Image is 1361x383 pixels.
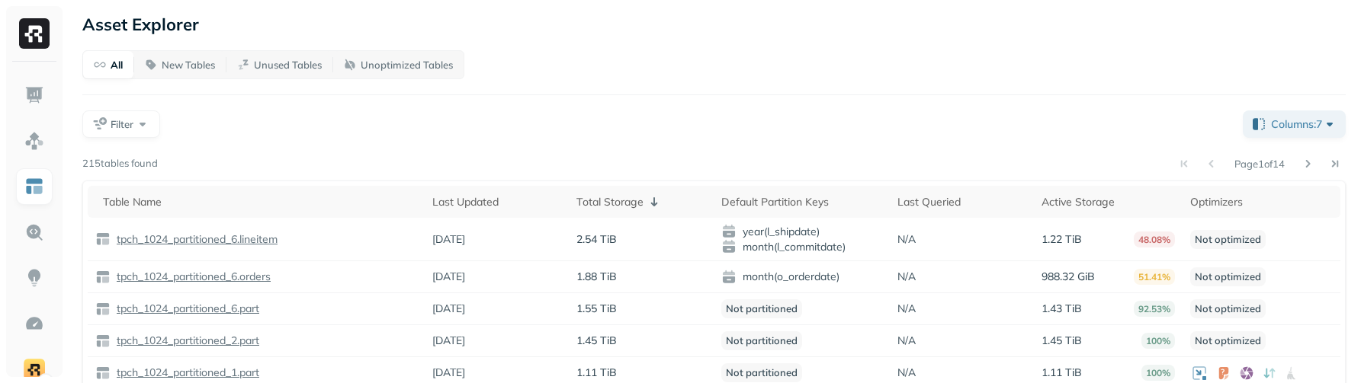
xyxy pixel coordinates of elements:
[721,195,882,209] div: Default Partition Keys
[95,365,111,381] img: table
[432,232,465,247] p: [DATE]
[95,334,111,349] img: table
[1141,365,1175,381] p: 100%
[111,117,133,132] span: Filter
[114,365,259,380] p: tpch_1024_partitioned_1.part
[576,334,617,348] p: 1.45 TiB
[254,58,322,72] p: Unused Tables
[82,14,199,35] p: Asset Explorer
[1243,110,1346,138] button: Columns:7
[24,268,44,288] img: Insights
[576,302,617,316] p: 1.55 TiB
[721,224,882,239] span: year(l_shipdate)
[897,334,916,348] p: N/A
[576,270,617,284] p: 1.88 TiB
[721,299,802,318] p: Not partitioned
[95,302,111,317] img: table
[103,195,417,209] div: Table Name
[24,359,45,380] img: demo
[162,58,215,72] p: New Tables
[432,365,465,380] p: [DATE]
[576,365,617,380] p: 1.11 TiB
[432,334,465,348] p: [DATE]
[24,222,44,242] img: Query Explorer
[1134,301,1175,317] p: 92.53%
[95,231,111,247] img: table
[721,363,802,382] p: Not partitioned
[82,156,158,171] p: 215 tables found
[897,365,916,380] p: N/A
[82,110,160,138] button: Filter
[1271,116,1337,132] span: Columns: 7
[721,270,882,285] span: month(o_orderdate)
[111,334,259,348] a: tpch_1024_partitioned_2.part
[24,85,44,105] img: Dashboard
[111,270,271,284] a: tpch_1024_partitioned_6.orders
[19,18,50,49] img: Ryft
[1190,299,1266,318] p: Not optimized
[1190,331,1266,350] p: Not optimized
[1234,157,1285,171] p: Page 1 of 14
[24,177,44,196] img: Asset Explorer
[111,58,123,72] p: All
[897,270,916,284] p: N/A
[721,331,802,350] p: Not partitioned
[1042,270,1095,284] p: 988.32 GiB
[897,302,916,316] p: N/A
[1042,302,1082,316] p: 1.43 TiB
[361,58,453,72] p: Unoptimized Tables
[24,131,44,151] img: Assets
[432,270,465,284] p: [DATE]
[111,302,259,316] a: tpch_1024_partitioned_6.part
[114,334,259,348] p: tpch_1024_partitioned_2.part
[897,195,1026,209] div: Last Queried
[1042,365,1082,380] p: 1.11 TiB
[1042,232,1082,247] p: 1.22 TiB
[114,302,259,316] p: tpch_1024_partitioned_6.part
[1042,195,1174,209] div: Active Storage
[1134,231,1175,247] p: 48.08%
[432,195,561,209] div: Last Updated
[1190,230,1266,249] p: Not optimized
[95,270,111,285] img: table
[1134,269,1175,285] p: 51.41%
[576,232,617,247] p: 2.54 TiB
[24,314,44,334] img: Optimization
[721,239,882,254] span: month(l_commitdate)
[1190,195,1333,209] div: Optimizers
[111,365,259,380] a: tpch_1024_partitioned_1.part
[1042,334,1082,348] p: 1.45 TiB
[1190,267,1266,286] p: Not optimized
[432,302,465,316] p: [DATE]
[111,232,278,247] a: tpch_1024_partitioned_6.lineitem
[114,232,278,247] p: tpch_1024_partitioned_6.lineitem
[897,232,916,247] p: N/A
[576,193,705,211] div: Total Storage
[114,270,271,284] p: tpch_1024_partitioned_6.orders
[1141,333,1175,349] p: 100%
